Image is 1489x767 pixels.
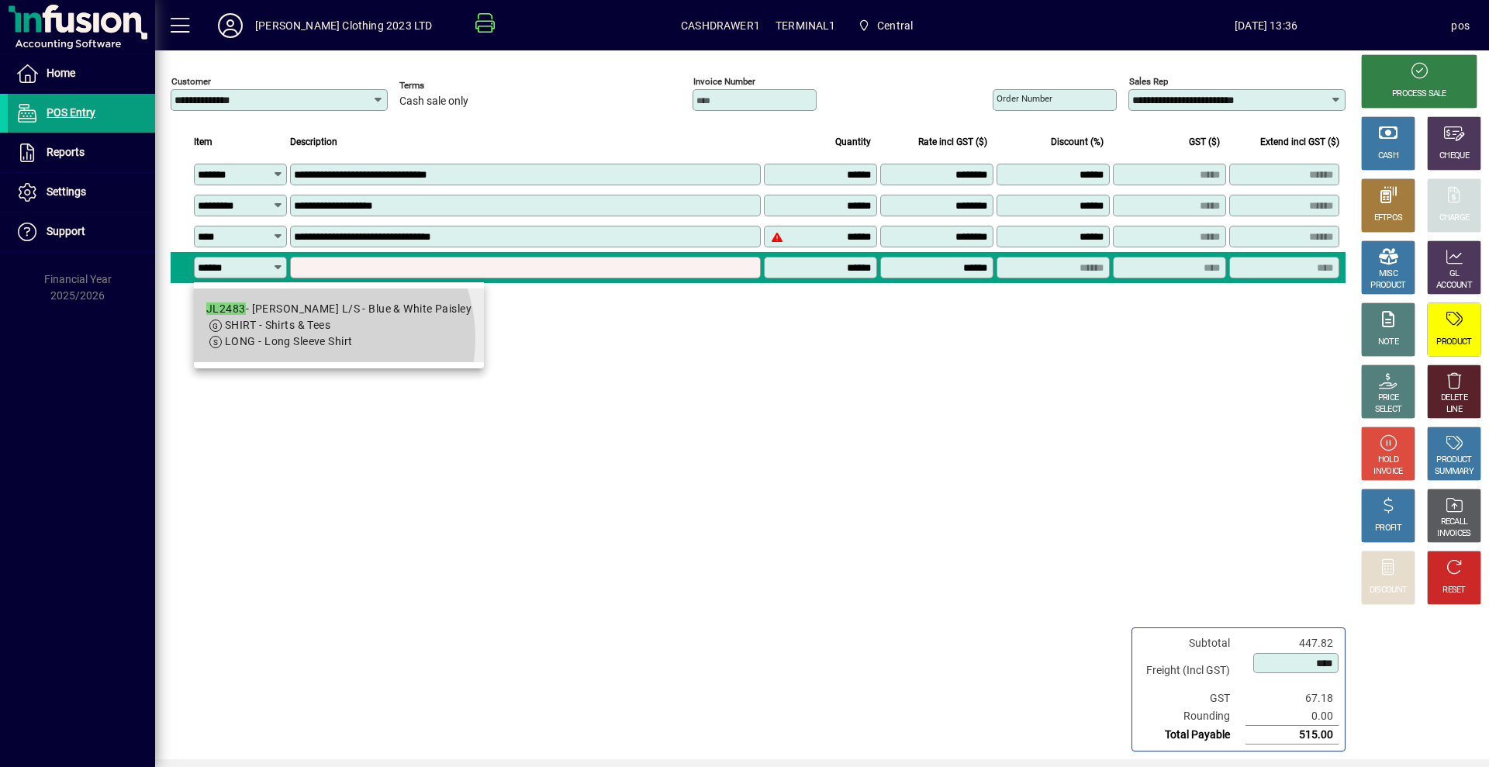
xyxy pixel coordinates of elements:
[1374,212,1403,224] div: EFTPOS
[1378,150,1398,162] div: CASH
[918,133,987,150] span: Rate incl GST ($)
[206,302,246,315] em: JL2483
[835,133,871,150] span: Quantity
[1051,133,1104,150] span: Discount (%)
[47,67,75,79] span: Home
[776,13,836,38] span: TERMINAL1
[290,133,337,150] span: Description
[1379,268,1397,280] div: MISC
[206,301,472,317] div: - [PERSON_NAME] L/S - Blue & White Paisley
[1245,707,1339,726] td: 0.00
[1370,280,1405,292] div: PRODUCT
[1442,585,1466,596] div: RESET
[1245,726,1339,745] td: 515.00
[47,185,86,198] span: Settings
[1435,466,1473,478] div: SUMMARY
[194,133,212,150] span: Item
[1378,454,1398,466] div: HOLD
[1437,528,1470,540] div: INVOICES
[1439,212,1470,224] div: CHARGE
[8,173,155,212] a: Settings
[1436,454,1471,466] div: PRODUCT
[1245,689,1339,707] td: 67.18
[1138,707,1245,726] td: Rounding
[1449,268,1460,280] div: GL
[399,95,468,108] span: Cash sale only
[1378,392,1399,404] div: PRICE
[171,76,211,87] mat-label: Customer
[1375,404,1402,416] div: SELECT
[681,13,760,38] span: CASHDRAWER1
[1260,133,1339,150] span: Extend incl GST ($)
[225,335,353,347] span: LONG - Long Sleeve Shirt
[1441,517,1468,528] div: RECALL
[47,225,85,237] span: Support
[194,288,484,362] mat-option: JL2483 - John Lennon L/S - Blue & White Paisley
[8,54,155,93] a: Home
[47,106,95,119] span: POS Entry
[1370,585,1407,596] div: DISCOUNT
[1439,150,1469,162] div: CHEQUE
[1129,76,1168,87] mat-label: Sales rep
[1189,133,1220,150] span: GST ($)
[877,13,913,38] span: Central
[1245,634,1339,652] td: 447.82
[1441,392,1467,404] div: DELETE
[997,93,1052,104] mat-label: Order number
[1436,280,1472,292] div: ACCOUNT
[1375,523,1401,534] div: PROFIT
[1451,13,1470,38] div: pos
[693,76,755,87] mat-label: Invoice number
[1138,652,1245,689] td: Freight (Incl GST)
[399,81,492,91] span: Terms
[255,13,432,38] div: [PERSON_NAME] Clothing 2023 LTD
[8,212,155,251] a: Support
[1446,404,1462,416] div: LINE
[206,12,255,40] button: Profile
[1138,726,1245,745] td: Total Payable
[1138,689,1245,707] td: GST
[1392,88,1446,100] div: PROCESS SALE
[1138,634,1245,652] td: Subtotal
[47,146,85,158] span: Reports
[1081,13,1452,38] span: [DATE] 13:36
[1373,466,1402,478] div: INVOICE
[225,319,330,331] span: SHIRT - Shirts & Tees
[8,133,155,172] a: Reports
[1378,337,1398,348] div: NOTE
[1436,337,1471,348] div: PRODUCT
[852,12,920,40] span: Central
